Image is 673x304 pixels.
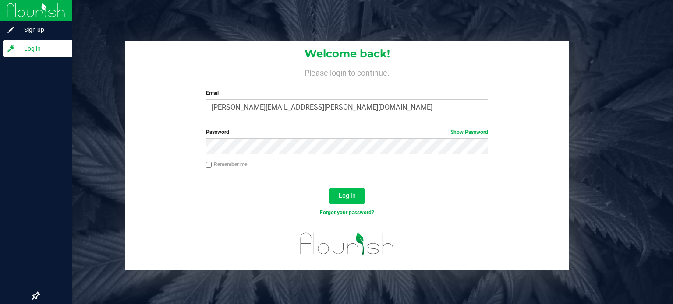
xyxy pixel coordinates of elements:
[125,66,569,77] h4: Please login to continue.
[206,129,229,135] span: Password
[125,48,569,59] h1: Welcome back!
[339,192,356,199] span: Log In
[15,24,68,35] span: Sign up
[7,44,15,53] inline-svg: Log in
[7,25,15,34] inline-svg: Sign up
[206,89,489,97] label: Email
[206,162,212,168] input: Remember me
[15,43,68,54] span: Log in
[320,210,374,216] a: Forgot your password?
[329,188,365,204] button: Log In
[206,161,247,168] label: Remember me
[292,226,403,261] img: flourish_logo.svg
[450,129,488,135] a: Show Password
